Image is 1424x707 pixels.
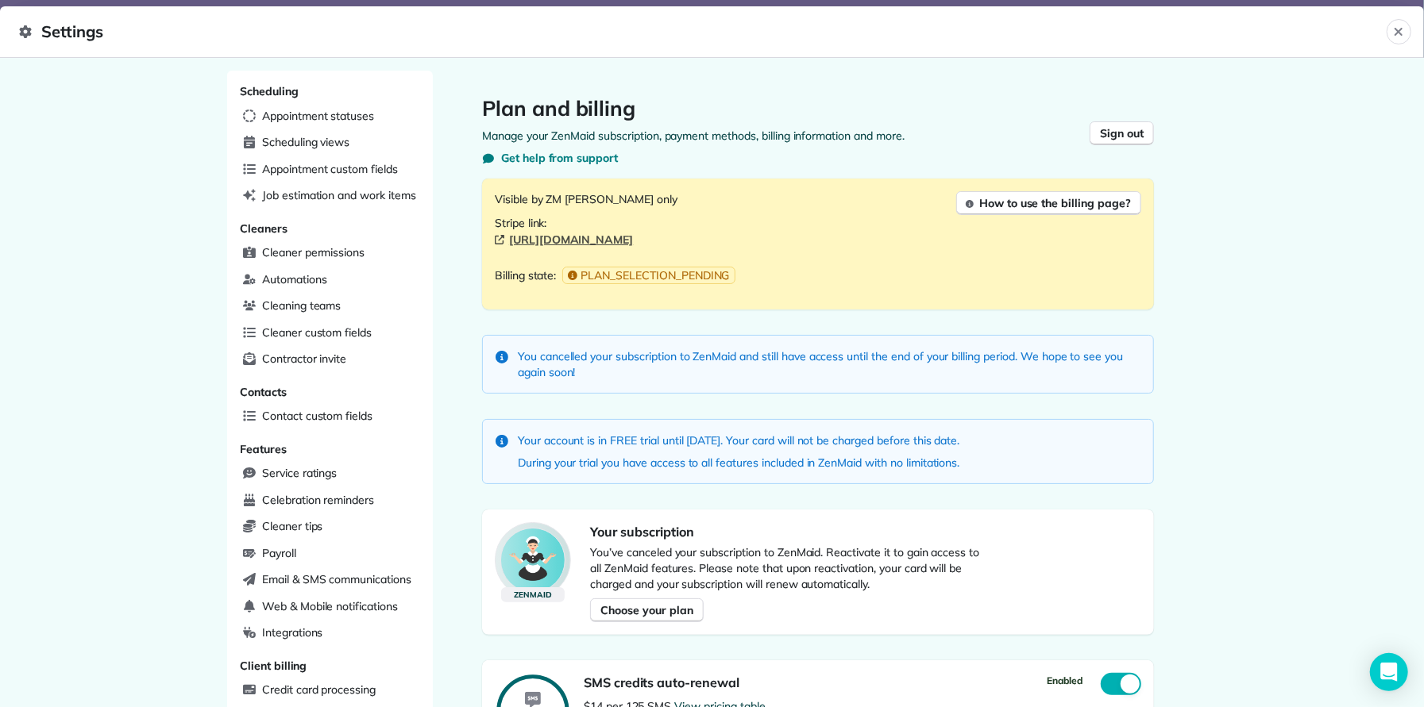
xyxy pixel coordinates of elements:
[237,105,423,129] a: Appointment statuses
[600,602,693,618] span: Choose your plan
[1090,121,1154,145] button: Sign out
[237,131,423,155] a: Scheduling views
[495,216,547,230] span: Stripe link:
[237,241,423,265] a: Cleaner permissions
[956,191,1141,215] button: How to use the billing page?
[237,489,423,513] a: Celebration reminders
[262,682,376,697] span: Credit card processing
[1387,19,1411,44] button: Close
[237,294,423,318] a: Cleaning teams
[237,348,423,371] a: Contractor invite
[237,595,423,619] a: Web & Mobile notifications
[262,545,296,561] span: Payroll
[262,518,323,534] span: Cleaner tips
[240,659,307,673] span: Client billing
[237,405,423,428] a: Contact custom fields
[240,84,299,98] span: Scheduling
[237,621,423,645] a: Integrations
[262,108,374,124] span: Appointment statuses
[584,674,739,690] span: SMS credits auto-renewal
[262,624,323,640] span: Integrations
[237,268,423,292] a: Automations
[518,348,1140,380] p: You cancelled your subscription to ZenMaid and still have access until the end of your billing pe...
[262,298,341,313] span: Cleaning teams
[507,535,558,582] img: ZenMaid Logo
[19,19,1387,44] span: Settings
[518,432,960,448] p: Your account is in FREE trial until [DATE]. Your card will not be charged before this date.
[590,544,987,592] p: You’ve canceled your subscription to ZenMaid. Reactivate it to gain access to all ZenMaid feature...
[237,321,423,345] a: Cleaner custom fields
[1047,674,1082,686] span: Enabled
[240,442,287,456] span: Features
[237,158,423,182] a: Appointment custom fields
[240,385,287,399] span: Contacts
[1370,653,1408,691] div: Open Intercom Messenger
[262,598,398,614] span: Web & Mobile notifications
[262,325,372,340] span: Cleaner custom fields
[495,191,677,215] p: Visible by ZM [PERSON_NAME] only
[590,598,703,622] button: Choose your plan
[501,150,618,166] span: Get help from support
[262,271,327,287] span: Automations
[262,351,346,367] span: Contractor invite
[262,187,416,203] span: Job estimation and work items
[237,678,423,702] a: Credit card processing
[590,524,693,540] span: Your subscription
[979,195,1131,211] span: How to use the billing page?
[518,455,960,471] p: During your trial you have access to all features included in ZenMaid with no limitations.
[262,161,398,177] span: Appointment custom fields
[262,492,374,508] span: Celebration reminders
[262,571,411,587] span: Email & SMS communications
[240,221,288,236] span: Cleaners
[262,244,365,260] span: Cleaner permissions
[495,232,1141,248] a: [URL][DOMAIN_NAME]
[237,515,423,539] a: Cleaner tips
[482,128,1154,144] p: Manage your ZenMaid subscription, payment methods, billing information and more.
[262,408,372,424] span: Contact custom fields
[262,134,349,150] span: Scheduling views
[237,184,423,208] a: Job estimation and work items
[482,150,618,166] button: Get help from support
[237,542,423,566] a: Payroll
[501,587,565,602] div: ZenMaid
[262,465,337,481] span: Service ratings
[495,267,556,283] span: Billing state:
[482,96,1154,121] h1: Plan and billing
[581,267,729,283] span: PLAN_SELECTION_PENDING
[237,462,423,486] a: Service ratings
[562,267,735,284] button: PLAN_SELECTION_PENDING
[1100,125,1144,141] span: Sign out
[237,568,423,592] a: Email & SMS communications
